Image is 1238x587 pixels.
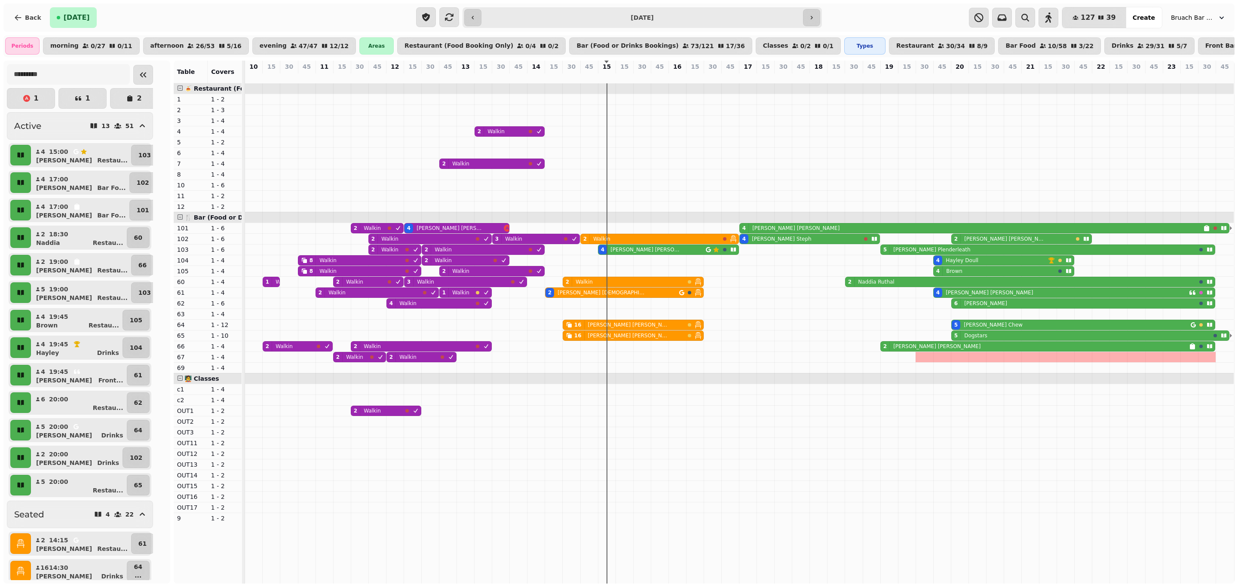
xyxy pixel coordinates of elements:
[137,95,141,102] p: 2
[303,62,311,71] p: 45
[364,225,381,232] p: Walkin
[569,37,752,55] button: Bar (Food or Drinks Bookings)73/12117/36
[1106,14,1115,21] span: 39
[939,73,946,81] p: 12
[946,43,965,49] p: 30 / 34
[33,337,121,358] button: 419:45HayleyDrinks
[550,62,558,71] p: 15
[1097,73,1104,81] p: 0
[656,62,664,71] p: 45
[129,200,156,220] button: 101
[49,202,68,211] p: 17:00
[276,343,293,350] p: Walkin
[97,211,126,220] p: Bar Fo ...
[49,230,68,238] p: 18:30
[150,43,184,49] p: afternoon
[964,332,987,339] p: Dogstars
[568,73,575,81] p: 18
[404,43,513,49] p: Restaurant (Food Booking Only)
[752,235,811,242] p: [PERSON_NAME] Steph
[601,246,604,253] div: 4
[964,321,1023,328] p: [PERSON_NAME] Chew
[525,43,536,49] p: 0 / 4
[761,62,769,71] p: 15
[374,73,381,81] p: 0
[36,293,92,302] p: [PERSON_NAME]
[58,88,107,109] button: 1
[1045,73,1051,81] p: 0
[371,235,375,242] div: 2
[977,43,988,49] p: 8 / 9
[478,128,481,135] div: 2
[389,300,393,307] div: 4
[319,257,337,264] p: Walkin
[97,156,128,165] p: Restau ...
[921,73,928,81] p: 0
[691,62,699,71] p: 15
[515,73,522,81] p: 0
[425,257,428,264] div: 2
[407,278,411,285] div: 3
[40,175,46,183] p: 4
[336,278,340,285] div: 2
[33,145,129,165] button: 415:00[PERSON_NAME]Restau...
[1104,37,1195,55] button: Drinks29/315/7
[992,73,999,81] p: 0
[936,289,940,296] div: 4
[392,73,398,81] p: 0
[50,43,79,49] p: morning
[260,43,287,49] p: evening
[330,43,349,49] p: 12 / 12
[832,62,840,71] p: 15
[850,62,858,71] p: 30
[533,73,539,81] p: 0
[49,340,68,349] p: 19:45
[567,62,576,71] p: 30
[227,43,242,49] p: 5 / 16
[1097,62,1105,71] p: 22
[1062,73,1069,81] p: 0
[1112,43,1134,49] p: Drinks
[417,225,483,232] p: [PERSON_NAME] [PERSON_NAME]
[134,233,142,242] p: 60
[674,73,681,81] p: 0
[745,73,751,81] p: 8
[708,62,717,71] p: 30
[548,289,552,296] div: 2
[252,37,356,55] button: evening47/4712/12
[574,321,582,328] div: 16
[427,73,434,81] p: 0
[36,238,60,247] p: Naddia
[604,73,610,81] p: 4
[752,225,840,232] p: [PERSON_NAME] [PERSON_NAME]
[1166,10,1231,25] button: Bruach Bar & Restaurant
[407,225,411,232] div: 4
[800,43,811,49] p: 0 / 2
[1008,62,1017,71] p: 45
[129,172,156,193] button: 102
[946,289,1033,296] p: [PERSON_NAME] [PERSON_NAME]
[417,278,434,285] p: Walkin
[893,343,981,350] p: [PERSON_NAME] [PERSON_NAME]
[442,289,446,296] div: 1
[550,73,557,81] p: 2
[1150,62,1158,71] p: 45
[97,183,126,192] p: Bar Fo ...
[444,73,451,81] p: 0
[354,343,357,350] div: 2
[328,289,346,296] p: Walkin
[883,343,887,350] div: 2
[532,62,540,71] p: 14
[954,321,958,328] div: 5
[904,73,910,81] p: 0
[138,151,151,159] p: 103
[920,62,929,71] p: 30
[1221,62,1229,71] p: 45
[833,73,840,81] p: 0
[33,172,128,193] button: 417:00[PERSON_NAME]Bar Fo...
[763,43,788,49] p: Classes
[64,14,90,21] span: [DATE]
[487,128,505,135] p: Walkin
[946,257,978,264] p: Hayley Doull
[886,73,893,81] p: 7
